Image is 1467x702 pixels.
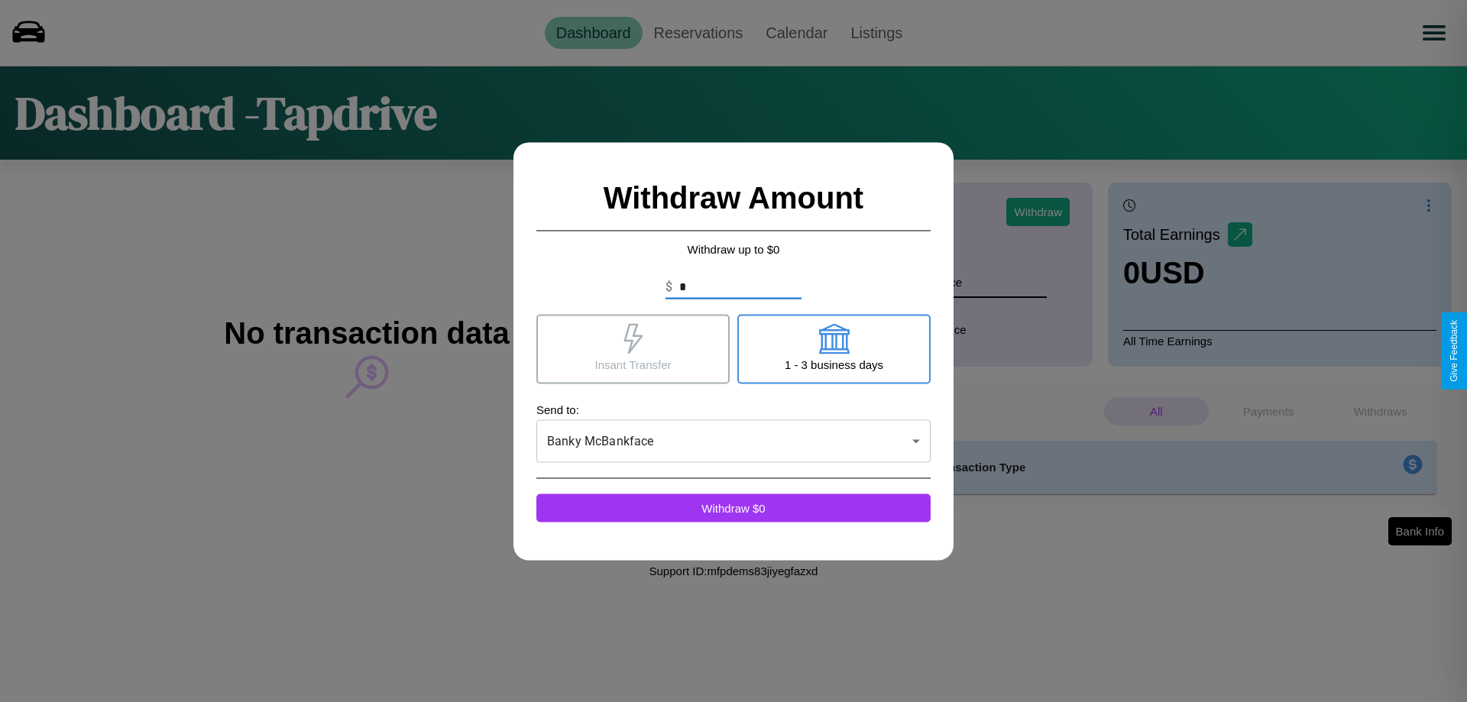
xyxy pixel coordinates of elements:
[536,165,931,231] h2: Withdraw Amount
[536,399,931,419] p: Send to:
[536,493,931,522] button: Withdraw $0
[594,354,671,374] p: Insant Transfer
[536,419,931,462] div: Banky McBankface
[785,354,883,374] p: 1 - 3 business days
[665,277,672,296] p: $
[536,238,931,259] p: Withdraw up to $ 0
[1449,320,1459,382] div: Give Feedback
